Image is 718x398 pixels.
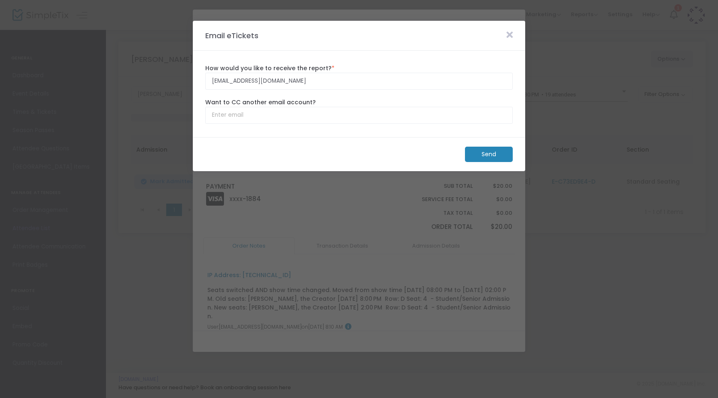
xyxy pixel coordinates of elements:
input: Enter email [205,107,513,124]
m-panel-header: Email eTickets [193,21,525,51]
m-panel-title: Email eTickets [201,30,263,41]
label: Want to CC another email account? [205,98,513,107]
input: Enter email [205,73,513,90]
m-button: Send [465,147,513,162]
label: How would you like to receive the report? [205,64,513,73]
